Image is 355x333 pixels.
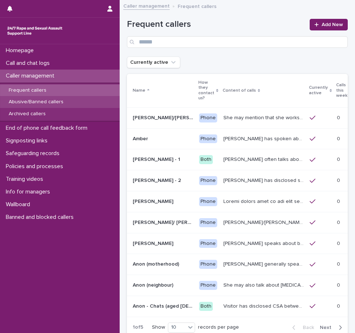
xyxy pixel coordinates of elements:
[223,260,305,267] p: Caller generally speaks conversationally about many different things in her life and rarely speak...
[6,24,64,38] img: rhQMoQhaT3yELyF149Cw
[322,22,343,27] span: Add New
[223,197,305,205] p: Andrew shared that he has been raped and beaten by a group of men in or near his home twice withi...
[337,302,342,309] p: 0
[223,176,305,184] p: Amy has disclosed she has survived two rapes, one in the UK and the other in Australia in 2013. S...
[3,176,49,183] p: Training videos
[127,36,348,48] input: Search
[223,155,305,163] p: Amy often talks about being raped a night before or 2 weeks ago or a month ago. She also makes re...
[133,239,175,247] p: [PERSON_NAME]
[168,323,186,332] div: 10
[133,281,175,288] p: Anon (neighbour)
[3,150,65,157] p: Safeguarding records
[198,79,214,103] p: How they contact us?
[123,1,170,10] a: Caller management
[133,87,145,95] p: Name
[3,47,40,54] p: Homepage
[337,281,342,288] p: 0
[337,260,342,267] p: 0
[199,302,213,311] div: Both
[337,113,342,121] p: 0
[223,218,305,226] p: Anna/Emma often talks about being raped at gunpoint at the age of 13/14 by her ex-partner, aged 1...
[309,84,328,97] p: Currently active
[199,218,217,227] div: Phone
[223,134,305,142] p: Amber has spoken about multiple experiences of sexual abuse. Amber told us she is now 18 (as of 0...
[127,57,180,68] button: Currently active
[337,239,342,247] p: 0
[199,176,217,185] div: Phone
[223,87,256,95] p: Content of calls
[337,155,342,163] p: 0
[178,2,216,10] p: Frequent callers
[3,60,55,67] p: Call and chat logs
[337,134,342,142] p: 0
[3,99,69,105] p: Abusive/Banned callers
[3,72,60,79] p: Caller management
[199,197,217,206] div: Phone
[133,218,195,226] p: [PERSON_NAME]/ [PERSON_NAME]
[3,137,53,144] p: Signposting links
[3,201,36,208] p: Wallboard
[152,324,165,330] p: Show
[337,176,342,184] p: 0
[223,281,305,288] p: She may also talk about child sexual abuse and about currently being physically disabled. She has...
[199,260,217,269] div: Phone
[3,87,52,93] p: Frequent callers
[337,197,342,205] p: 0
[133,155,182,163] p: [PERSON_NAME] - 1
[3,163,69,170] p: Policies and processes
[336,81,347,100] p: Calls this week
[298,325,314,330] span: Back
[286,324,317,331] button: Back
[320,325,336,330] span: Next
[223,239,305,247] p: Caller speaks about being raped and abused by the police and her ex-husband of 20 years. She has ...
[3,188,56,195] p: Info for managers
[133,113,195,121] p: Abbie/Emily (Anon/'I don't know'/'I can't remember')
[223,302,305,309] p: Visitor has disclosed CSA between 9-12 years of age involving brother in law who lifted them out ...
[3,111,51,117] p: Archived callers
[3,214,79,221] p: Banned and blocked callers
[223,113,305,121] p: She may mention that she works as a Nanny, looking after two children. Abbie / Emily has let us k...
[133,134,149,142] p: Amber
[199,113,217,122] div: Phone
[199,134,217,143] div: Phone
[198,324,239,330] p: records per page
[3,125,93,132] p: End of phone call feedback form
[133,260,181,267] p: Anon (motherhood)
[317,324,348,331] button: Next
[133,197,175,205] p: [PERSON_NAME]
[310,19,348,30] a: Add New
[133,176,182,184] p: [PERSON_NAME] - 2
[127,19,305,30] h1: Frequent callers
[199,281,217,290] div: Phone
[199,155,213,164] div: Both
[199,239,217,248] div: Phone
[337,218,342,226] p: 0
[133,302,195,309] p: Anon - Chats (aged 16 -17)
